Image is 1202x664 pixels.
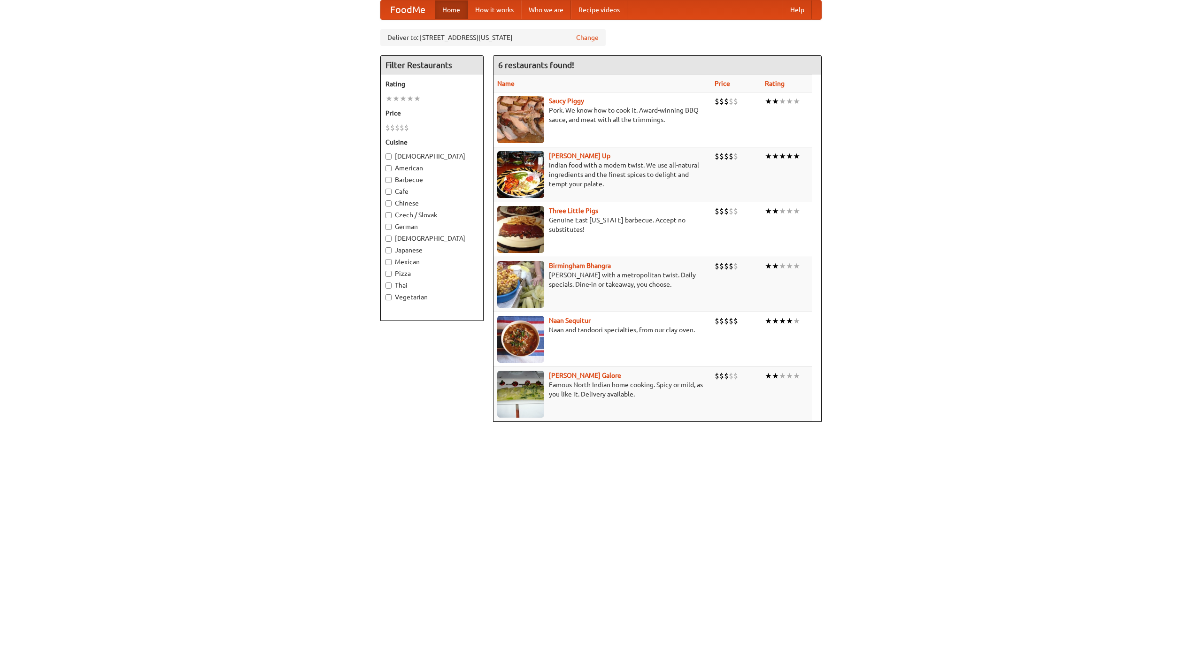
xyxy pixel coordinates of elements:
[385,234,478,243] label: [DEMOGRAPHIC_DATA]
[385,163,478,173] label: American
[435,0,468,19] a: Home
[385,93,393,104] li: ★
[729,206,733,216] li: $
[765,371,772,381] li: ★
[400,93,407,104] li: ★
[715,371,719,381] li: $
[385,212,392,218] input: Czech / Slovak
[549,207,598,214] a: Three Little Pigs
[779,261,786,271] li: ★
[765,96,772,107] li: ★
[385,210,478,220] label: Czech / Slovak
[719,316,724,326] li: $
[385,153,392,160] input: [DEMOGRAPHIC_DATA]
[549,372,621,379] a: [PERSON_NAME] Galore
[793,206,800,216] li: ★
[779,206,786,216] li: ★
[497,270,707,289] p: [PERSON_NAME] with a metropolitan twist. Daily specials. Dine-in or takeaway, you choose.
[549,262,611,269] a: Birmingham Bhangra
[719,371,724,381] li: $
[497,96,544,143] img: saucy.jpg
[772,261,779,271] li: ★
[549,97,584,105] a: Saucy Piggy
[724,316,729,326] li: $
[385,236,392,242] input: [DEMOGRAPHIC_DATA]
[772,316,779,326] li: ★
[772,96,779,107] li: ★
[793,151,800,161] li: ★
[733,96,738,107] li: $
[497,80,515,87] a: Name
[385,271,392,277] input: Pizza
[765,151,772,161] li: ★
[497,261,544,308] img: bhangra.jpg
[715,80,730,87] a: Price
[786,96,793,107] li: ★
[719,206,724,216] li: $
[385,292,478,302] label: Vegetarian
[779,316,786,326] li: ★
[385,294,392,300] input: Vegetarian
[729,316,733,326] li: $
[793,261,800,271] li: ★
[793,371,800,381] li: ★
[390,122,395,133] li: $
[765,316,772,326] li: ★
[733,206,738,216] li: $
[385,259,392,265] input: Mexican
[733,151,738,161] li: $
[404,122,409,133] li: $
[400,122,404,133] li: $
[786,261,793,271] li: ★
[497,316,544,363] img: naansequitur.jpg
[786,371,793,381] li: ★
[385,282,392,289] input: Thai
[715,316,719,326] li: $
[385,187,478,196] label: Cafe
[729,151,733,161] li: $
[715,151,719,161] li: $
[497,151,544,198] img: curryup.jpg
[786,316,793,326] li: ★
[729,96,733,107] li: $
[724,371,729,381] li: $
[393,93,400,104] li: ★
[571,0,627,19] a: Recipe videos
[385,257,478,267] label: Mexican
[765,80,785,87] a: Rating
[395,122,400,133] li: $
[765,206,772,216] li: ★
[772,371,779,381] li: ★
[385,152,478,161] label: [DEMOGRAPHIC_DATA]
[786,151,793,161] li: ★
[385,137,478,147] h5: Cuisine
[521,0,571,19] a: Who we are
[497,206,544,253] img: littlepigs.jpg
[497,160,707,189] p: Indian food with a modern twist. We use all-natural ingredients and the finest spices to delight ...
[385,245,478,255] label: Japanese
[407,93,414,104] li: ★
[385,247,392,253] input: Japanese
[724,96,729,107] li: $
[779,371,786,381] li: ★
[385,281,478,290] label: Thai
[724,151,729,161] li: $
[783,0,812,19] a: Help
[497,380,707,399] p: Famous North Indian home cooking. Spicy or mild, as you like it. Delivery available.
[733,261,738,271] li: $
[385,222,478,231] label: German
[381,56,483,75] h4: Filter Restaurants
[715,206,719,216] li: $
[549,152,610,160] b: [PERSON_NAME] Up
[719,261,724,271] li: $
[549,317,591,324] a: Naan Sequitur
[385,224,392,230] input: German
[715,261,719,271] li: $
[385,269,478,278] label: Pizza
[793,96,800,107] li: ★
[772,206,779,216] li: ★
